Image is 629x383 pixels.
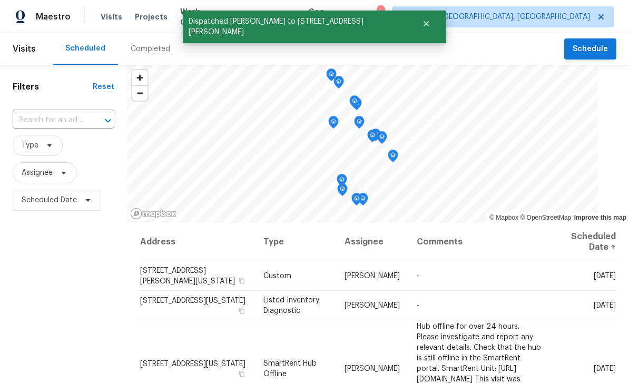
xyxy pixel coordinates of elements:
[263,297,319,315] span: Listed Inventory Diagnostic
[36,12,71,22] span: Maestro
[349,95,360,112] div: Map marker
[127,65,598,223] canvas: Map
[345,365,400,372] span: [PERSON_NAME]
[237,276,247,286] button: Copy Address
[520,214,571,221] a: OpenStreetMap
[22,140,38,151] span: Type
[326,68,337,85] div: Map marker
[594,272,616,280] span: [DATE]
[409,13,444,34] button: Close
[308,6,359,27] span: Geo Assignments
[417,302,419,309] span: -
[22,168,53,178] span: Assignee
[396,223,406,239] div: Map marker
[13,82,93,92] h1: Filters
[377,131,387,148] div: Map marker
[417,272,419,280] span: -
[135,12,168,22] span: Projects
[333,76,344,92] div: Map marker
[132,70,148,85] button: Zoom in
[132,86,148,101] span: Zoom out
[93,82,114,92] div: Reset
[489,214,518,221] a: Mapbox
[388,150,398,166] div: Map marker
[140,297,245,305] span: [STREET_ADDRESS][US_STATE]
[401,12,590,22] span: [US_STATE][GEOGRAPHIC_DATA], [GEOGRAPHIC_DATA]
[574,214,626,221] a: Improve this map
[101,12,122,22] span: Visits
[564,38,616,60] button: Schedule
[377,6,384,17] div: 4
[263,359,317,377] span: SmartRent Hub Offline
[408,223,551,261] th: Comments
[140,267,235,285] span: [STREET_ADDRESS][PERSON_NAME][US_STATE]
[551,223,616,261] th: Scheduled Date ↑
[237,369,247,378] button: Copy Address
[65,43,105,54] div: Scheduled
[101,113,115,128] button: Open
[132,85,148,101] button: Zoom out
[22,195,77,205] span: Scheduled Date
[140,360,245,367] span: [STREET_ADDRESS][US_STATE]
[183,11,409,43] span: Dispatched [PERSON_NAME] to [STREET_ADDRESS][PERSON_NAME]
[594,302,616,309] span: [DATE]
[594,365,616,372] span: [DATE]
[140,223,255,261] th: Address
[180,6,207,27] span: Work Orders
[130,208,176,220] a: Mapbox homepage
[345,302,400,309] span: [PERSON_NAME]
[131,44,170,54] div: Completed
[13,37,36,61] span: Visits
[573,43,608,56] span: Schedule
[13,112,85,129] input: Search for an address...
[237,306,247,316] button: Copy Address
